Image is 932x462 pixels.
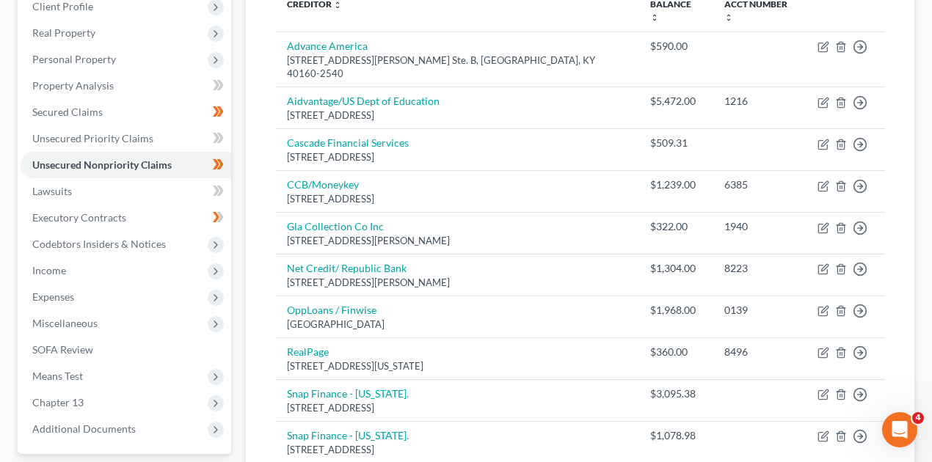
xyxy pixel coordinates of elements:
i: unfold_more [333,1,342,10]
div: [STREET_ADDRESS] [287,109,627,122]
div: $509.31 [650,136,701,150]
a: Snap Finance - [US_STATE]. [287,429,409,441]
span: SOFA Review [32,343,93,356]
div: 1940 [724,219,794,234]
div: $322.00 [650,219,701,234]
a: Secured Claims [21,99,231,125]
div: 1216 [724,94,794,109]
i: unfold_more [650,13,659,22]
div: $1,304.00 [650,261,701,276]
span: Property Analysis [32,79,114,92]
a: Executory Contracts [21,205,231,231]
span: Additional Documents [32,422,136,435]
div: $5,472.00 [650,94,701,109]
div: [STREET_ADDRESS][PERSON_NAME] Ste. B, [GEOGRAPHIC_DATA], KY 40160-2540 [287,54,627,81]
span: Unsecured Nonpriority Claims [32,158,172,171]
span: Real Property [32,26,95,39]
div: [STREET_ADDRESS][US_STATE] [287,359,627,373]
span: Personal Property [32,53,116,65]
div: $3,095.38 [650,386,701,401]
div: [STREET_ADDRESS] [287,150,627,164]
div: [STREET_ADDRESS][PERSON_NAME] [287,276,627,290]
div: [STREET_ADDRESS] [287,443,627,457]
div: 6385 [724,177,794,192]
span: Executory Contracts [32,211,126,224]
span: 4 [912,412,924,424]
span: Chapter 13 [32,396,84,408]
div: 8223 [724,261,794,276]
a: OppLoans / Finwise [287,304,376,316]
span: Lawsuits [32,185,72,197]
span: Expenses [32,290,74,303]
div: [STREET_ADDRESS][PERSON_NAME] [287,234,627,248]
a: Lawsuits [21,178,231,205]
div: $1,239.00 [650,177,701,192]
div: [STREET_ADDRESS] [287,401,627,415]
span: Miscellaneous [32,317,98,329]
a: RealPage [287,345,329,358]
span: Codebtors Insiders & Notices [32,238,166,250]
div: $590.00 [650,39,701,54]
span: Secured Claims [32,106,103,118]
a: Property Analysis [21,73,231,99]
div: [GEOGRAPHIC_DATA] [287,318,627,331]
a: CCB/Moneykey [287,178,359,191]
i: unfold_more [724,13,733,22]
div: $1,078.98 [650,428,701,443]
a: Snap Finance - [US_STATE]. [287,387,409,400]
span: Income [32,264,66,276]
a: Cascade Financial Services [287,136,409,149]
div: 8496 [724,345,794,359]
a: Advance America [287,40,368,52]
a: Net Credit/ Republic Bank [287,262,407,274]
div: 0139 [724,303,794,318]
a: Unsecured Nonpriority Claims [21,152,231,178]
div: $360.00 [650,345,701,359]
a: Gla Collection Co Inc [287,220,384,232]
a: Unsecured Priority Claims [21,125,231,152]
span: Means Test [32,370,83,382]
span: Unsecured Priority Claims [32,132,153,144]
div: [STREET_ADDRESS] [287,192,627,206]
a: SOFA Review [21,337,231,363]
div: $1,968.00 [650,303,701,318]
iframe: Intercom live chat [882,412,917,447]
a: Aidvantage/US Dept of Education [287,95,440,107]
